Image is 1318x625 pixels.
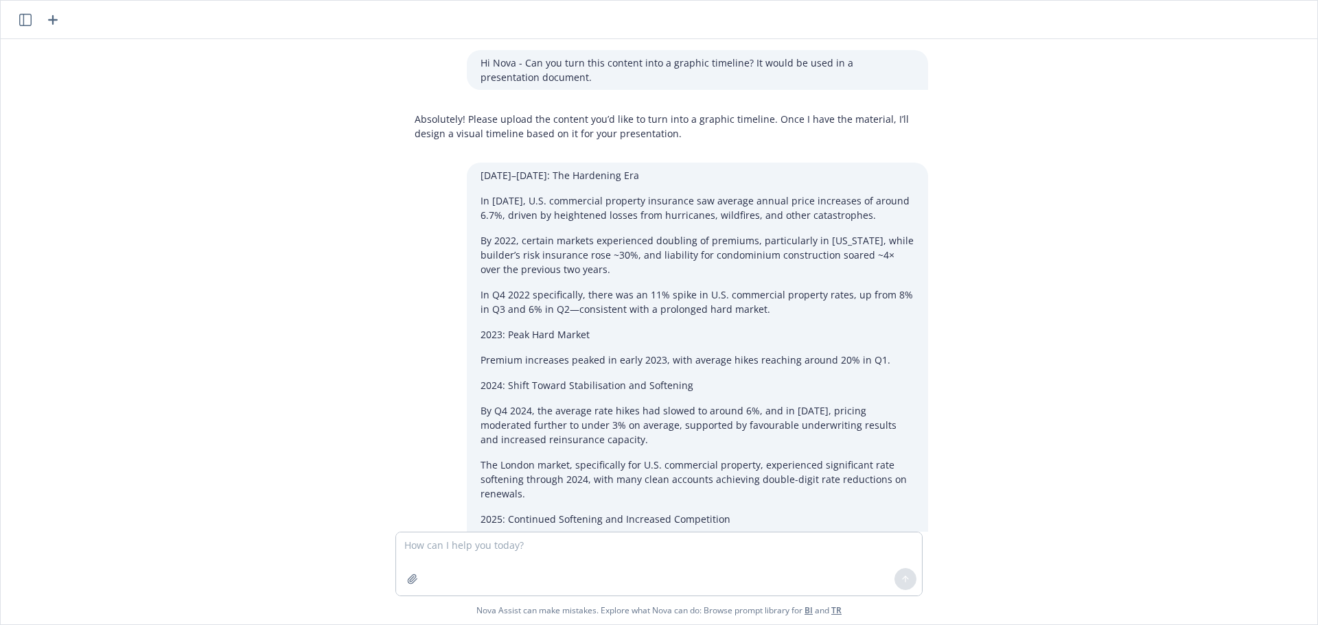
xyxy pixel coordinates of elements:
[481,168,914,182] p: [DATE]–[DATE]: The Hardening Era
[481,353,914,367] p: Premium increases peaked in early 2023, with average hikes reaching around 20% in Q1.
[481,287,914,316] p: In Q4 2022 specifically, there was an 11% spike in U.S. commercial property rates, up from 8% in ...
[415,112,914,141] p: Absolutely! Please upload the content you’d like to turn into a graphic timeline. Once I have the...
[481,233,914,276] p: By 2022, certain markets experienced doubling of premiums, particularly in [US_STATE], while buil...
[481,458,914,501] p: The London market, specifically for U.S. commercial property, experienced significant rate soften...
[481,403,914,447] p: By Q4 2024, the average rate hikes had slowed to around 6%, and in [DATE], pricing moderated furt...
[481,512,914,526] p: 2025: Continued Softening and Increased Competition
[481,327,914,342] p: 2023: Peak Hard Market
[831,604,842,616] a: TR
[481,56,914,84] p: Hi Nova - Can you turn this content into a graphic timeline? It would be used in a presentation d...
[805,604,813,616] a: BI
[481,378,914,392] p: 2024: Shift Toward Stabilisation and Softening
[476,596,842,624] span: Nova Assist can make mistakes. Explore what Nova can do: Browse prompt library for and
[481,193,914,222] p: In [DATE], U.S. commercial property insurance saw average annual price increases of around 6.7%, ...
